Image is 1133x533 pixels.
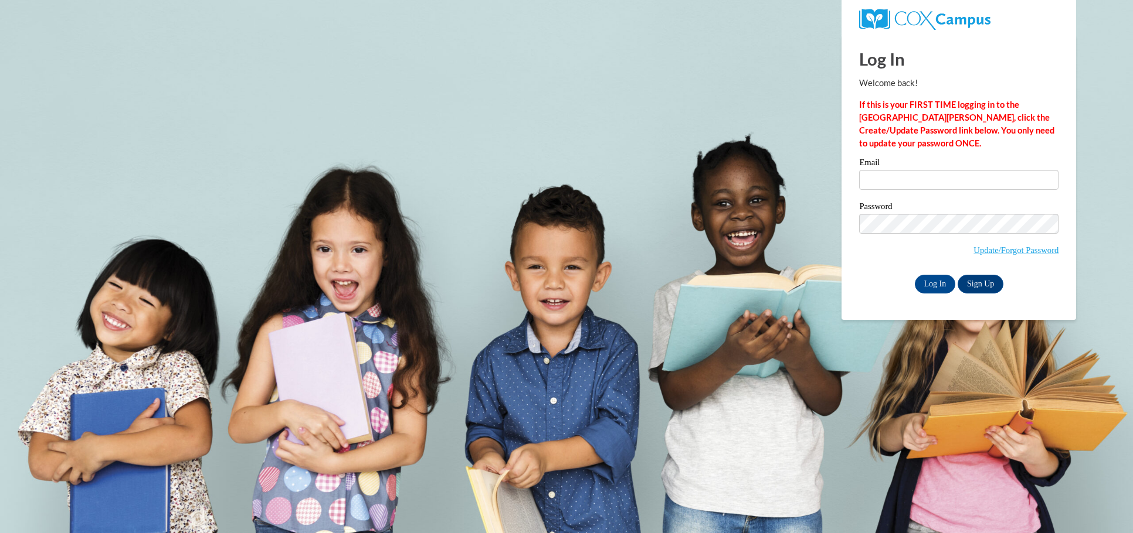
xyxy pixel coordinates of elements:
label: Password [859,202,1059,214]
p: Welcome back! [859,77,1059,90]
a: Update/Forgot Password [973,245,1059,255]
label: Email [859,158,1059,170]
a: Sign Up [958,275,1003,293]
img: COX Campus [859,9,990,30]
a: COX Campus [859,13,990,23]
input: Log In [915,275,956,293]
h1: Log In [859,47,1059,71]
strong: If this is your FIRST TIME logging in to the [GEOGRAPHIC_DATA][PERSON_NAME], click the Create/Upd... [859,100,1054,148]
